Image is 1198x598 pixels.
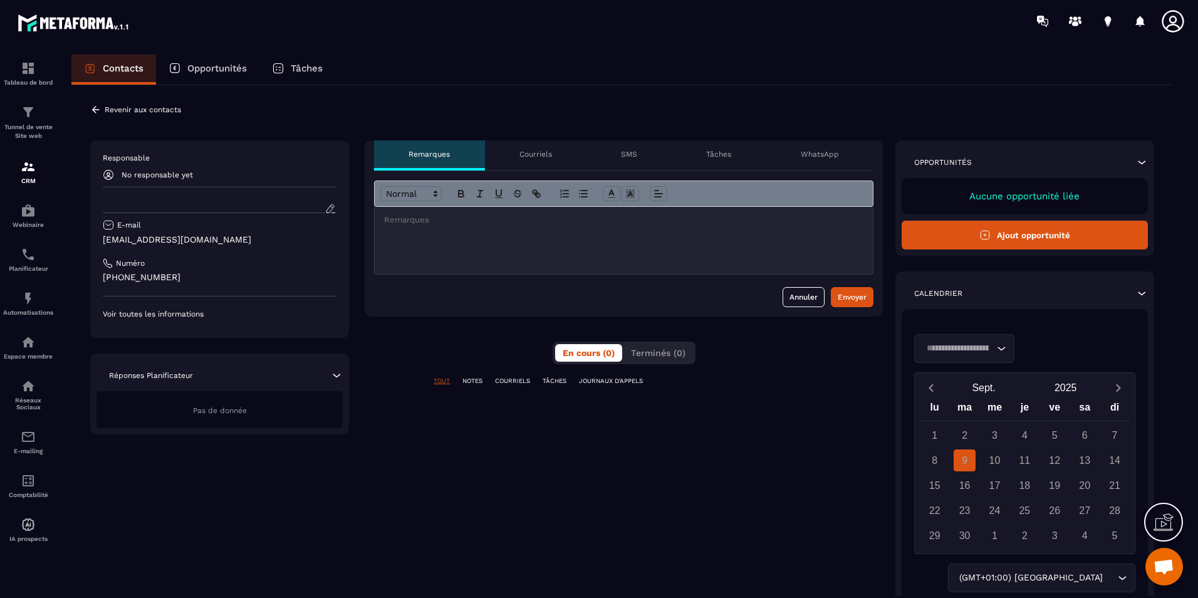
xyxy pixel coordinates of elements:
p: Courriels [519,149,552,159]
div: 16 [954,475,976,496]
img: automations [21,517,36,532]
p: Réponses Planificateur [109,370,193,380]
p: NOTES [462,377,482,386]
button: Ajout opportunité [902,221,1148,249]
button: Open years overlay [1024,377,1107,399]
img: social-network [21,379,36,394]
div: 15 [924,475,945,496]
div: 27 [1074,500,1096,522]
img: accountant [21,473,36,488]
span: Terminés (0) [631,348,685,358]
p: JOURNAUX D'APPELS [579,377,643,386]
input: Search for option [1105,571,1115,585]
div: 12 [1044,449,1066,471]
img: formation [21,61,36,76]
button: Terminés (0) [623,344,693,362]
div: 3 [984,424,1006,446]
p: COURRIELS [495,377,530,386]
p: CRM [3,177,53,184]
a: formationformationCRM [3,150,53,194]
p: [EMAIL_ADDRESS][DOMAIN_NAME] [103,234,336,246]
a: Contacts [71,55,156,85]
a: social-networksocial-networkRéseaux Sociaux [3,369,53,420]
div: di [1100,399,1130,421]
p: Calendrier [914,288,962,298]
p: Tableau de bord [3,79,53,86]
p: E-mailing [3,448,53,454]
div: Envoyer [838,291,867,303]
div: 4 [1014,424,1036,446]
p: Tâches [291,63,323,74]
p: Planificateur [3,265,53,272]
div: Calendar wrapper [920,399,1130,547]
span: En cours (0) [563,348,615,358]
div: 2 [954,424,976,446]
div: Ouvrir le chat [1145,548,1183,585]
div: sa [1070,399,1100,421]
p: SMS [621,149,637,159]
p: Numéro [116,258,145,268]
p: Comptabilité [3,491,53,498]
div: 14 [1104,449,1126,471]
div: ma [950,399,980,421]
p: Voir toutes les informations [103,309,336,319]
p: No responsable yet [122,170,193,179]
div: 7 [1104,424,1126,446]
div: 6 [1074,424,1096,446]
p: TÂCHES [543,377,566,386]
img: logo [18,11,130,34]
a: emailemailE-mailing [3,420,53,464]
div: 20 [1074,475,1096,496]
button: Open months overlay [943,377,1025,399]
a: automationsautomationsEspace membre [3,325,53,369]
div: 26 [1044,500,1066,522]
img: email [21,429,36,444]
div: 8 [924,449,945,471]
div: 19 [1044,475,1066,496]
p: IA prospects [3,535,53,542]
p: Revenir aux contacts [105,105,181,114]
div: 30 [954,525,976,547]
p: Espace membre [3,353,53,360]
div: 11 [1014,449,1036,471]
div: 17 [984,475,1006,496]
a: formationformationTableau de bord [3,51,53,95]
div: 5 [1044,424,1066,446]
button: Previous month [920,379,943,396]
img: scheduler [21,247,36,262]
div: 4 [1074,525,1096,547]
div: 25 [1014,500,1036,522]
button: Next month [1107,379,1130,396]
p: Tâches [706,149,731,159]
button: En cours (0) [555,344,622,362]
p: TOUT [434,377,450,386]
p: Automatisations [3,309,53,316]
p: Réseaux Sociaux [3,397,53,411]
p: Webinaire [3,221,53,228]
div: 23 [954,500,976,522]
p: [PHONE_NUMBER] [103,271,336,283]
a: automationsautomationsAutomatisations [3,281,53,325]
button: Envoyer [831,287,873,307]
div: 1 [924,424,945,446]
img: automations [21,291,36,306]
div: 2 [1014,525,1036,547]
div: 22 [924,500,945,522]
img: automations [21,335,36,350]
div: ve [1039,399,1070,421]
a: automationsautomationsWebinaire [3,194,53,238]
div: 3 [1044,525,1066,547]
div: 5 [1104,525,1126,547]
div: je [1009,399,1039,421]
div: 18 [1014,475,1036,496]
div: 9 [954,449,976,471]
a: accountantaccountantComptabilité [3,464,53,508]
a: Opportunités [156,55,259,85]
div: 13 [1074,449,1096,471]
button: Annuler [783,287,825,307]
a: Tâches [259,55,335,85]
div: 29 [924,525,945,547]
div: Search for option [914,334,1014,363]
div: 21 [1104,475,1126,496]
p: Opportunités [187,63,247,74]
